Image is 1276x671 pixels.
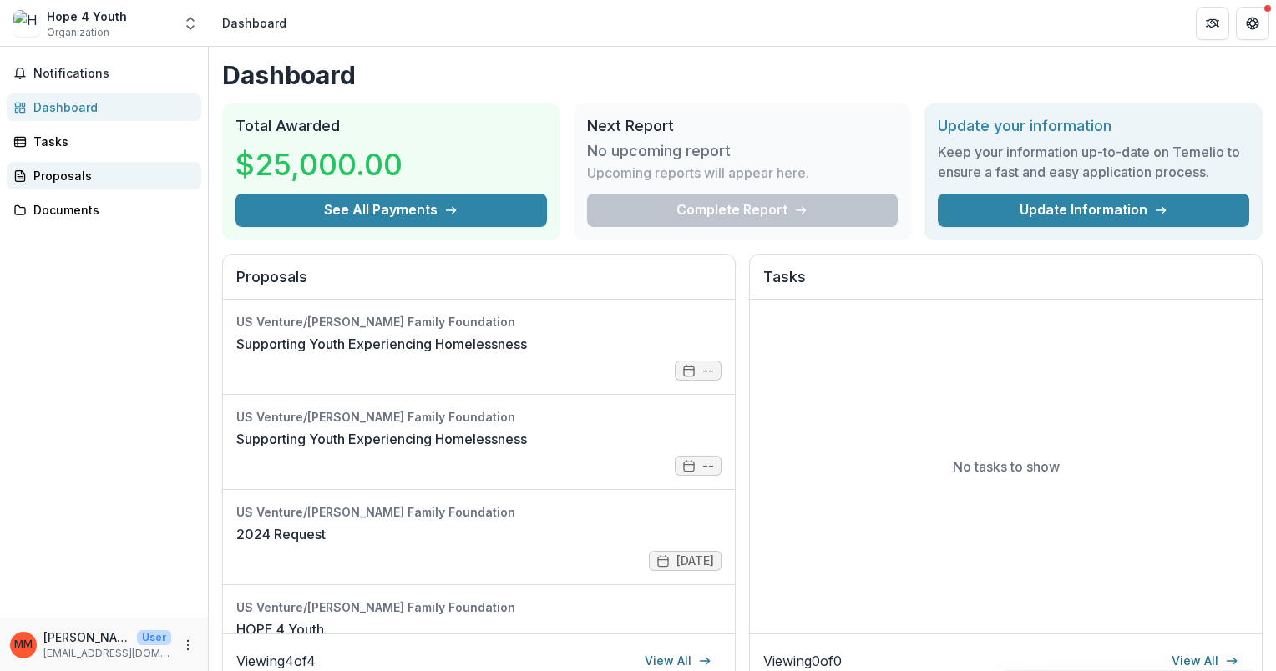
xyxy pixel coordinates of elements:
[763,268,1248,300] h2: Tasks
[222,14,286,32] div: Dashboard
[222,60,1263,90] h1: Dashboard
[1236,7,1269,40] button: Get Help
[215,11,293,35] nav: breadcrumb
[236,524,326,544] a: 2024 Request
[33,201,188,219] div: Documents
[236,268,722,300] h2: Proposals
[1196,7,1229,40] button: Partners
[47,25,109,40] span: Organization
[236,334,527,354] a: Supporting Youth Experiencing Homelessness
[13,10,40,37] img: Hope 4 Youth
[587,117,899,135] h2: Next Report
[178,635,198,655] button: More
[235,194,547,227] button: See All Payments
[7,162,201,189] a: Proposals
[938,117,1249,135] h2: Update your information
[236,651,316,671] p: Viewing 4 of 4
[43,628,130,646] p: [PERSON_NAME]
[14,639,33,650] div: Mark McNamer
[763,651,842,671] p: Viewing 0 of 0
[938,194,1249,227] a: Update Information
[7,93,201,121] a: Dashboard
[953,457,1060,477] p: No tasks to show
[33,67,195,81] span: Notifications
[47,8,127,25] div: Hope 4 Youth
[33,133,188,150] div: Tasks
[33,98,188,116] div: Dashboard
[235,142,403,187] h3: $25,000.00
[236,429,527,449] a: Supporting Youth Experiencing Homelessness
[938,142,1249,182] h3: Keep your information up-to-date on Temelio to ensure a fast and easy application process.
[179,7,202,40] button: Open entity switcher
[33,167,188,184] div: Proposals
[587,163,809,183] p: Upcoming reports will appear here.
[7,128,201,155] a: Tasks
[137,630,171,645] p: User
[7,60,201,87] button: Notifications
[235,117,547,135] h2: Total Awarded
[43,646,171,661] p: [EMAIL_ADDRESS][DOMAIN_NAME]
[7,196,201,224] a: Documents
[587,142,731,160] h3: No upcoming report
[236,619,324,639] a: HOPE 4 Youth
